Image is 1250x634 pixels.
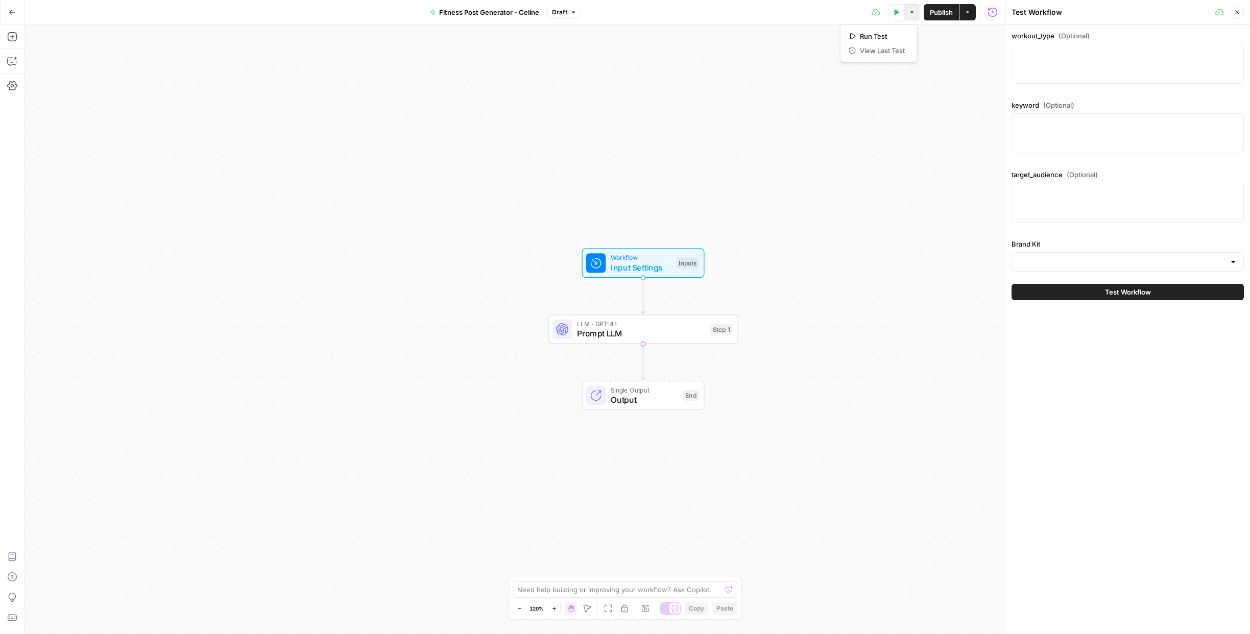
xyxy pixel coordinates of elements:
span: LLM · GPT-4.1 [577,319,706,329]
span: Output [611,394,678,406]
span: 120% [530,604,544,613]
span: (Optional) [1067,169,1098,180]
span: Draft [552,8,567,17]
span: Fitness Post Generator - Celine [439,7,539,17]
label: workout_type [1012,31,1244,41]
div: Single OutputOutputEnd [548,381,738,410]
div: Step 1 [710,324,732,335]
button: Copy [685,602,708,615]
g: Edge from start to step_1 [641,278,645,313]
span: Workflow [611,253,671,262]
div: WorkflowInput SettingsInputs [548,249,738,278]
button: Fitness Post Generator - Celine [424,4,545,20]
span: Publish [930,7,953,17]
span: (Optional) [1059,31,1090,41]
div: LLM · GPT-4.1Prompt LLMStep 1 [548,314,738,344]
span: Single Output [611,385,678,395]
span: Test Workflow [1105,287,1151,297]
label: Brand Kit [1012,239,1244,249]
button: Publish [924,4,959,20]
span: Paste [716,604,733,613]
div: End [683,390,699,401]
button: Test Workflow [1012,284,1244,300]
label: target_audience [1012,169,1244,180]
button: Paste [712,602,737,615]
g: Edge from step_1 to end [641,344,645,380]
span: Prompt LLM [577,327,706,339]
span: Input Settings [611,261,671,274]
button: Draft [547,6,581,19]
span: Copy [689,604,704,613]
span: View Last Test [860,45,905,56]
div: Inputs [676,258,699,269]
span: Run Test [860,31,905,41]
label: keyword [1012,100,1244,110]
span: (Optional) [1043,100,1074,110]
